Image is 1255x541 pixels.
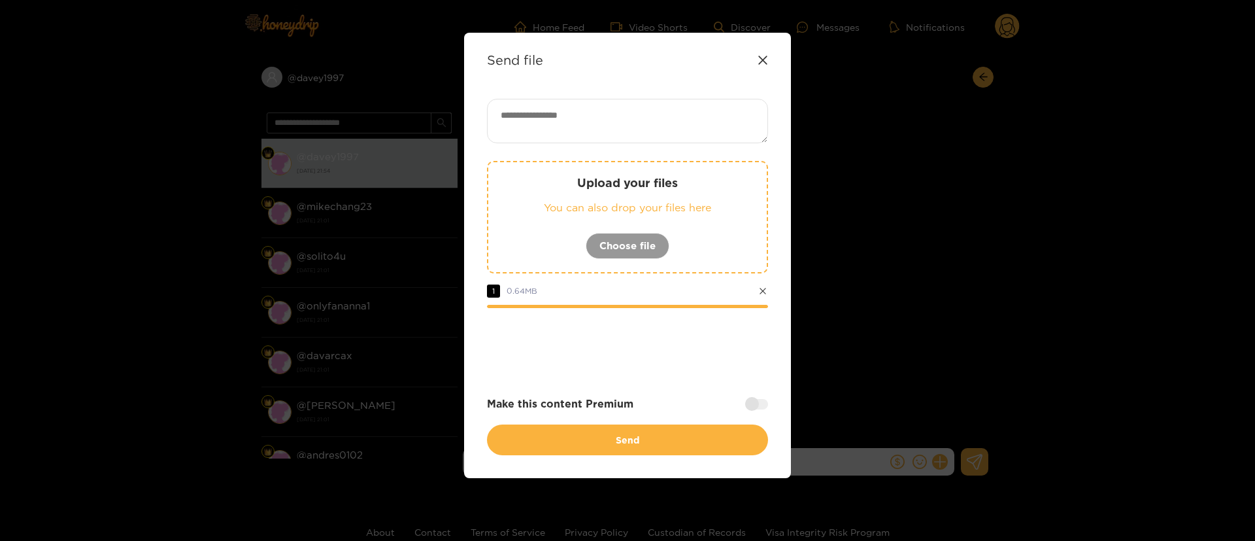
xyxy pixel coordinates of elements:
[487,285,500,298] span: 1
[487,425,768,455] button: Send
[507,287,537,295] span: 0.64 MB
[487,52,543,67] strong: Send file
[514,200,741,215] p: You can also drop your files here
[514,175,741,190] p: Upload your files
[586,233,669,259] button: Choose file
[487,396,633,411] strong: Make this content Premium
